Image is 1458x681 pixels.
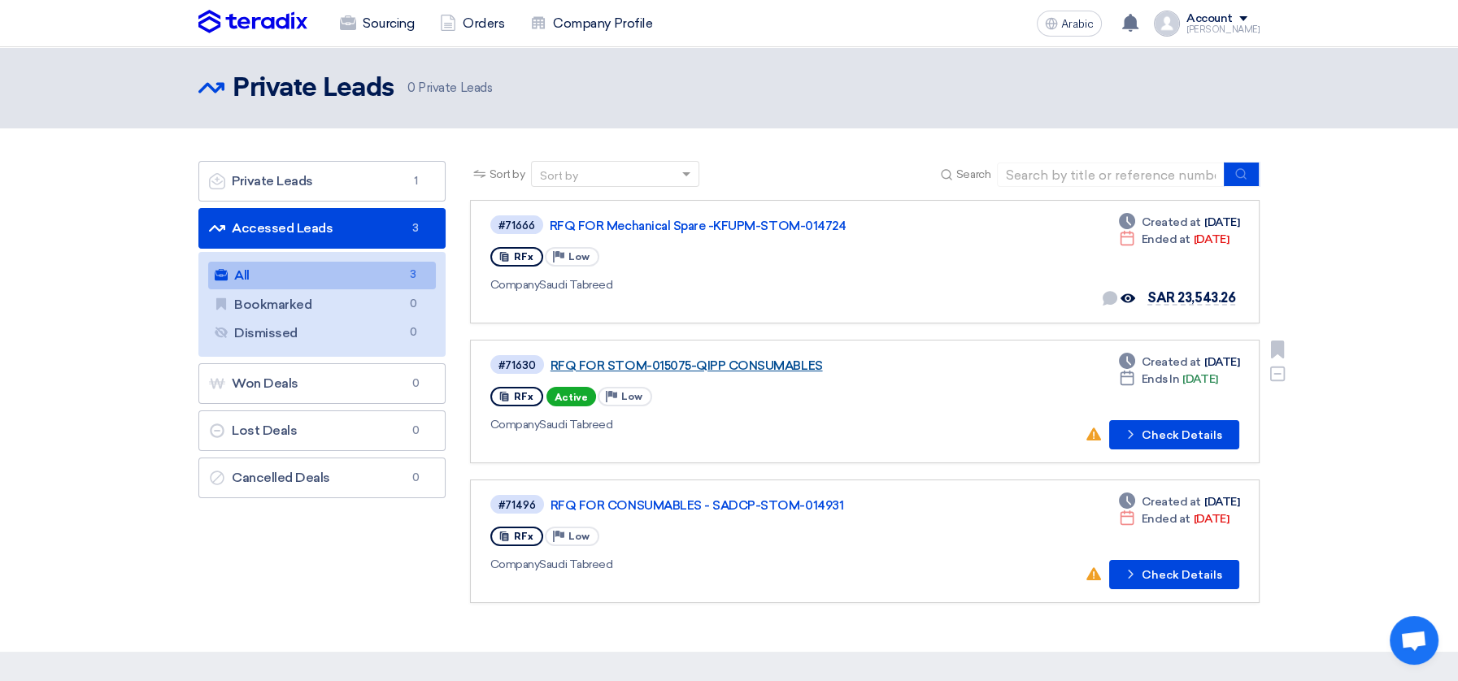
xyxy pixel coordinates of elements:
font: Private Leads [418,80,492,95]
font: [DATE] [1194,512,1229,526]
button: Check Details [1109,560,1239,589]
font: Ended at [1142,512,1190,526]
font: Saudi Tabreed [539,418,612,432]
a: Orders [427,6,517,41]
font: SAR 23,543.26 [1147,290,1235,306]
font: Orders [463,15,504,31]
font: Company [490,557,540,571]
button: Arabic [1037,11,1102,37]
a: Accessed Leads3 [198,208,446,249]
font: Private Leads [232,173,313,189]
font: 0 [407,80,416,95]
font: RFQ FOR STOM-015075-QIPP CONSUMABLES [551,358,823,373]
font: [PERSON_NAME] [1186,24,1260,35]
font: Low [568,251,590,262]
font: 3 [410,268,416,280]
font: Active [555,392,588,403]
font: Arabic [1061,17,1094,31]
font: Low [568,531,590,542]
font: Saudi Tabreed [539,557,612,571]
font: Check Details [1142,568,1222,582]
font: Cancelled Deals [232,470,330,485]
img: profile_test.png [1154,11,1180,37]
font: Private Leads [233,76,394,102]
font: Search [956,167,990,181]
font: Saudi Tabreed [539,278,612,292]
font: Bookmarked [234,297,311,312]
font: 0 [409,297,416,310]
a: Cancelled Deals0 [198,458,446,498]
font: 1 [413,175,417,187]
font: Low [621,391,642,402]
font: Dismissed [234,325,298,340]
font: RFx [514,391,533,402]
font: Company [490,418,540,432]
font: #71666 [498,219,535,232]
button: Check Details [1109,420,1239,449]
font: [DATE] [1204,495,1239,509]
font: RFx [514,531,533,542]
font: Company Profile [553,15,652,31]
font: RFQ FOR CONSUMABLES - SADCP-STOM-014931 [551,498,843,513]
font: #71496 [498,499,536,511]
font: Created at [1142,495,1201,509]
a: RFQ FOR Mechanical Spare -KFUPM-STOM-014724 [550,219,956,233]
font: [DATE] [1204,215,1239,229]
font: [DATE] [1204,355,1239,369]
font: 0 [409,326,416,338]
font: RFQ FOR Mechanical Spare -KFUPM-STOM-014724 [550,219,846,233]
a: Lost Deals0 [198,410,446,451]
font: Created at [1142,215,1201,229]
font: Company [490,278,540,292]
img: Teradix logo [198,10,307,34]
font: Accessed Leads [232,220,333,236]
font: Lost Deals [232,423,297,438]
a: Sourcing [327,6,427,41]
font: #71630 [498,359,536,371]
font: Won Deals [232,375,298,391]
font: 3 [412,222,419,234]
font: 0 [411,471,419,484]
font: [DATE] [1182,372,1217,386]
font: Sort by [490,167,525,181]
a: RFQ FOR STOM-015075-QIPP CONSUMABLES [551,358,957,373]
font: 0 [411,377,419,389]
a: Private Leads1 [198,161,446,202]
font: [DATE] [1194,232,1229,246]
a: Won Deals0 [198,363,446,404]
a: RFQ FOR CONSUMABLES - SADCP-STOM-014931 [551,498,957,513]
input: Search by title or reference number [997,163,1225,187]
font: Ended at [1142,232,1190,246]
font: Account [1186,11,1233,25]
font: Check Details [1142,428,1222,442]
font: Created at [1142,355,1201,369]
font: Ends In [1142,372,1180,386]
font: 0 [411,424,419,436]
font: RFx [514,251,533,262]
div: Open chat [1390,616,1438,665]
font: Sourcing [363,15,414,31]
font: Sort by [540,169,578,183]
font: All [234,267,250,283]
